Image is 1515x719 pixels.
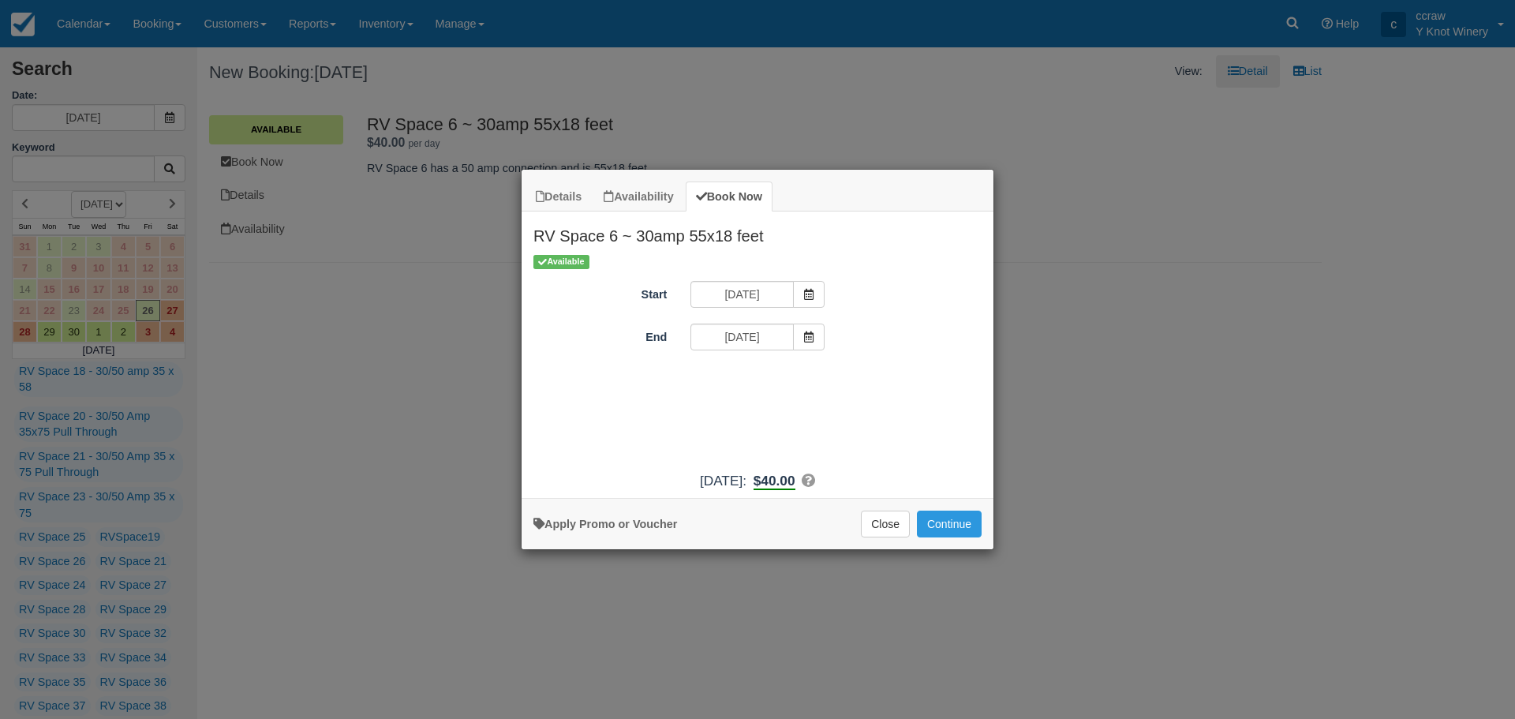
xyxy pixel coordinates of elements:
a: Book Now [686,182,772,212]
span: [DATE] [700,473,743,489]
label: Start [522,281,679,303]
label: End [522,324,679,346]
button: Close [861,511,910,537]
span: Available [533,255,589,268]
a: Availability [593,182,683,212]
button: Add to Booking [917,511,982,537]
a: Apply Voucher [533,518,677,530]
a: Details [526,182,592,212]
div: : [522,471,993,491]
b: $40.00 [754,473,795,490]
h2: RV Space 6 ~ 30amp 55x18 feet [522,212,993,253]
div: Item Modal [522,212,993,490]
